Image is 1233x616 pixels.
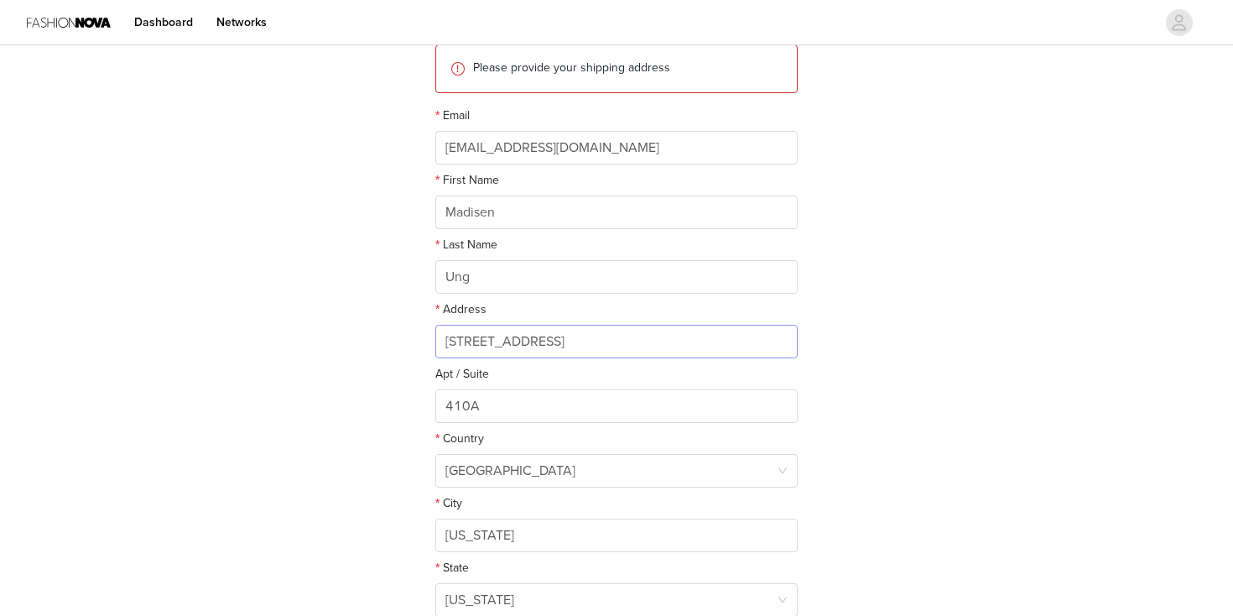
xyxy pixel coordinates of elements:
i: icon: down [778,466,788,478]
label: State [435,561,469,575]
img: Fashion Nova Logo [27,3,111,41]
div: New York [445,584,514,616]
div: avatar [1171,9,1187,36]
label: Email [435,108,470,123]
label: Apt / Suite [435,367,489,381]
p: Please provide your shipping address [473,59,783,76]
div: United States [445,455,575,487]
label: City [435,496,462,510]
a: Dashboard [124,3,203,41]
label: First Name [435,173,499,187]
label: Country [435,431,484,446]
i: icon: down [778,595,788,607]
label: Address [435,302,486,316]
a: Networks [206,3,277,41]
label: Last Name [435,238,497,252]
